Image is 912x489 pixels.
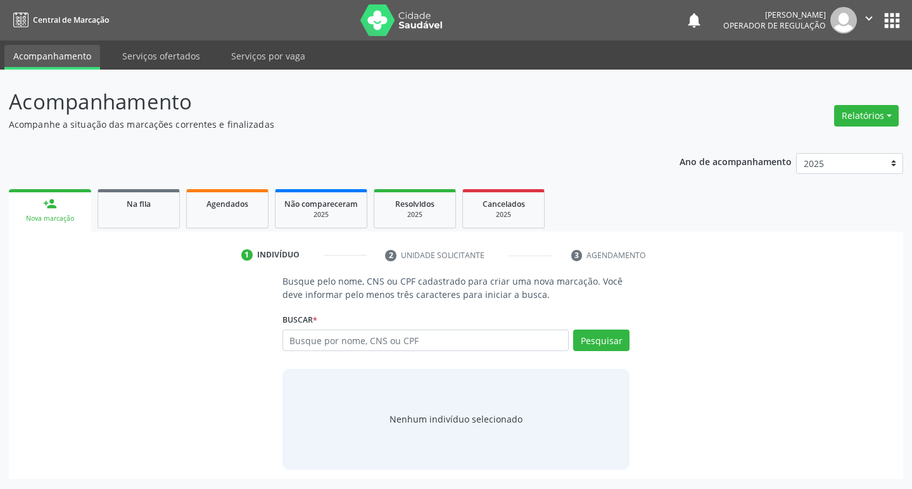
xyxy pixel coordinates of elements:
[241,249,253,261] div: 1
[222,45,314,67] a: Serviços por vaga
[282,330,569,351] input: Busque por nome, CNS ou CPF
[284,199,358,209] span: Não compareceram
[395,199,434,209] span: Resolvidos
[830,7,857,34] img: img
[573,330,630,351] button: Pesquisar
[834,105,899,127] button: Relatórios
[857,7,881,34] button: 
[282,275,630,301] p: Busque pelo nome, CNS ou CPF cadastrado para criar uma nova marcação. Você deve informar pelo men...
[257,249,300,261] div: Indivíduo
[43,197,57,211] div: person_add
[881,9,903,32] button: apps
[723,20,826,31] span: Operador de regulação
[483,199,525,209] span: Cancelados
[680,153,792,169] p: Ano de acompanhamento
[383,210,446,220] div: 2025
[127,199,151,209] span: Na fila
[18,214,82,223] div: Nova marcação
[723,9,826,20] div: [PERSON_NAME]
[33,15,109,25] span: Central de Marcação
[389,412,522,426] div: Nenhum indivíduo selecionado
[9,118,635,131] p: Acompanhe a situação das marcações correntes e finalizadas
[4,45,100,70] a: Acompanhamento
[685,11,703,29] button: notifications
[9,9,109,30] a: Central de Marcação
[282,310,317,330] label: Buscar
[472,210,535,220] div: 2025
[284,210,358,220] div: 2025
[9,86,635,118] p: Acompanhamento
[862,11,876,25] i: 
[113,45,209,67] a: Serviços ofertados
[206,199,248,209] span: Agendados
